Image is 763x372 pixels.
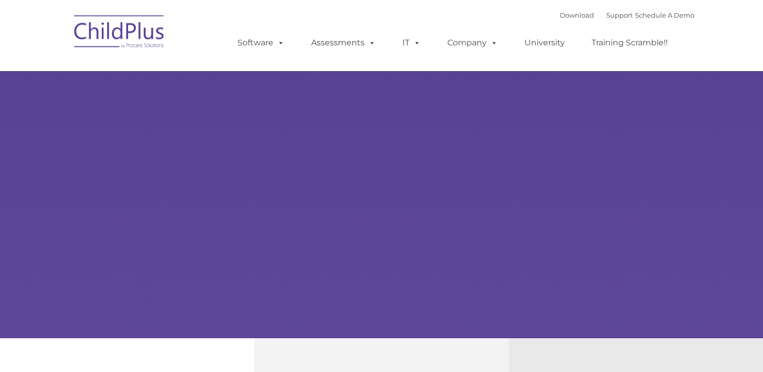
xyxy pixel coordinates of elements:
a: Schedule A Demo [635,11,694,19]
a: Assessments [301,33,386,53]
a: Company [437,33,508,53]
a: University [514,33,575,53]
a: Download [560,11,594,19]
font: | [560,11,694,19]
img: ChildPlus by Procare Solutions [69,8,170,58]
a: IT [392,33,431,53]
a: Support [606,11,633,19]
a: Training Scramble!! [581,33,678,53]
a: Software [227,33,295,53]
